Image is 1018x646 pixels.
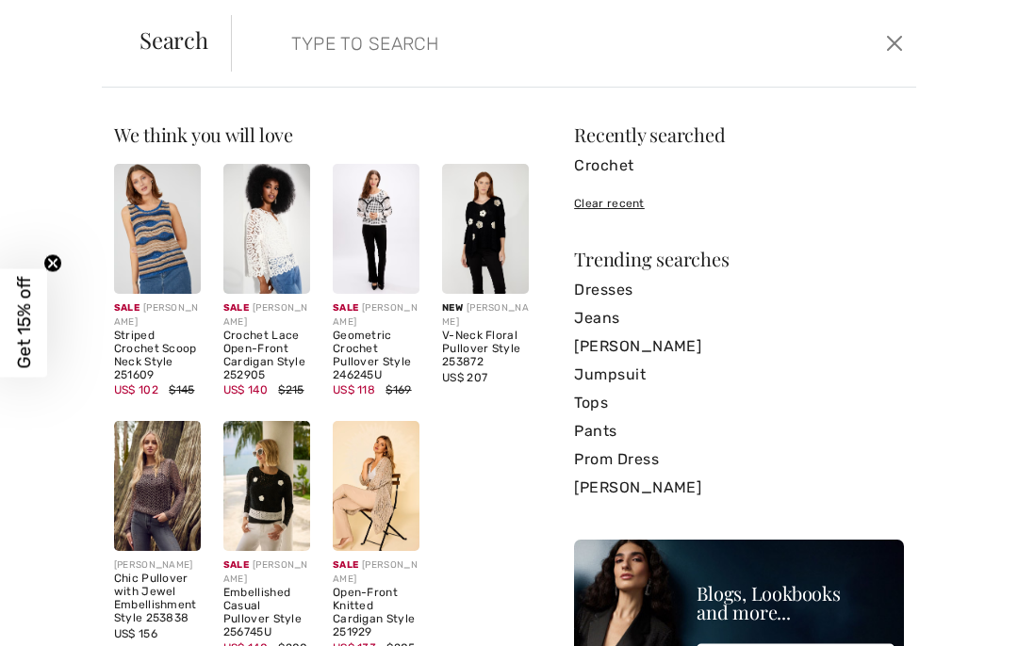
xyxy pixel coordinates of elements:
[223,587,310,638] div: Embellished Casual Pullover Style 256745U
[574,445,904,474] a: Prom Dress
[442,302,463,314] span: New
[223,558,310,587] div: [PERSON_NAME]
[277,15,731,72] input: TYPE TO SEARCH
[223,302,249,314] span: Sale
[333,587,419,638] div: Open-Front Knitted Cardigan Style 251929
[333,559,358,571] span: Sale
[114,164,201,294] img: Striped Crochet Scoop Neck Style 251609. Blue/gold
[13,277,35,369] span: Get 15% off
[114,302,140,314] span: Sale
[114,421,201,551] img: Chic Pullover with Jewel Embellishment Style 253838. Mocha
[333,164,419,294] img: Geometric Crochet Pullover Style 246245U. White/Black
[223,421,310,551] img: Embellished Casual Pullover Style 256745U. Black/White
[114,121,293,147] span: We think you will love
[333,558,419,587] div: [PERSON_NAME]
[169,383,194,396] span: $145
[574,361,904,389] a: Jumpsuit
[278,383,304,396] span: $215
[386,383,411,396] span: $169
[333,330,419,381] div: Geometric Crochet Pullover Style 246245U
[574,195,904,212] div: Clear recent
[574,332,904,361] a: [PERSON_NAME]
[223,330,310,381] div: Crochet Lace Open-Front Cardigan Style 252905
[574,474,904,502] a: [PERSON_NAME]
[442,371,487,384] span: US$ 207
[114,573,201,624] div: Chic Pullover with Jewel Embellishment Style 253838
[333,302,358,314] span: Sale
[43,254,62,273] button: Close teaser
[223,383,268,396] span: US$ 140
[114,383,158,396] span: US$ 102
[442,330,529,368] div: V-Neck Floral Pullover Style 253872
[574,389,904,417] a: Tops
[442,301,529,330] div: [PERSON_NAME]
[114,558,201,573] div: [PERSON_NAME]
[574,276,904,304] a: Dresses
[333,301,419,330] div: [PERSON_NAME]
[574,417,904,445] a: Pants
[881,28,909,58] button: Close
[333,383,375,396] span: US$ 118
[333,421,419,551] img: Open-Front Knitted Cardigan Style 251929. Champagne 171
[574,125,904,144] div: Recently searched
[574,304,904,332] a: Jeans
[574,152,904,180] a: Crochet
[140,28,208,51] span: Search
[223,301,310,330] div: [PERSON_NAME]
[114,627,157,640] span: US$ 156
[223,164,310,294] img: Crochet Lace Open-Front Cardigan Style 252905. Vanilla 30
[114,301,201,330] div: [PERSON_NAME]
[574,250,904,268] div: Trending searches
[697,584,895,622] div: Blogs, Lookbooks and more...
[223,559,249,571] span: Sale
[114,330,201,381] div: Striped Crochet Scoop Neck Style 251609
[442,164,529,294] img: V-Neck Floral Pullover Style 253872. Black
